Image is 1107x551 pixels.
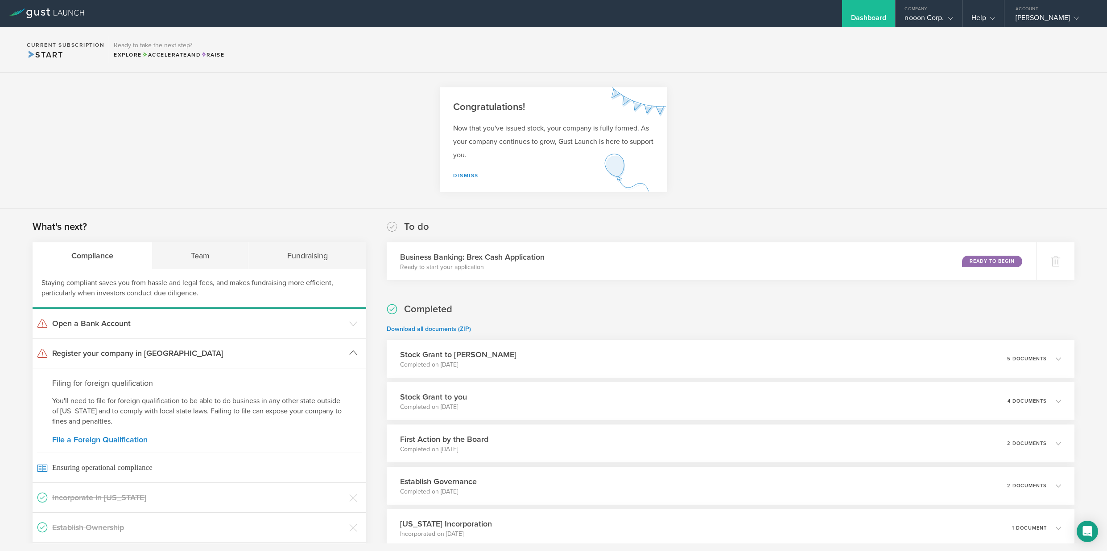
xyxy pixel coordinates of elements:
h4: Filing for foreign qualification [52,377,347,389]
span: Raise [201,52,224,58]
h2: Congratulations! [453,101,654,114]
p: 4 documents [1008,399,1047,404]
p: 5 documents [1007,356,1047,361]
p: You'll need to file for foreign qualification to be able to do business in any other state outsid... [52,396,347,427]
div: Open Intercom Messenger [1077,521,1098,542]
p: Completed on [DATE] [400,487,477,496]
h2: Current Subscription [27,42,104,48]
a: Download all documents (ZIP) [387,325,471,333]
span: Ensuring operational compliance [37,453,362,482]
div: [PERSON_NAME] [1016,13,1091,27]
div: Help [971,13,995,27]
h2: To do [404,220,429,233]
h3: First Action by the Board [400,433,488,445]
h3: Open a Bank Account [52,318,345,329]
div: nooon Corp. [905,13,953,27]
h2: Completed [404,303,452,316]
div: Explore [114,51,224,59]
span: Accelerate [142,52,187,58]
p: 1 document [1012,526,1047,531]
p: 2 documents [1007,441,1047,446]
p: Ready to start your application [400,263,545,272]
span: and [142,52,201,58]
a: File a Foreign Qualification [52,436,347,444]
p: Completed on [DATE] [400,360,516,369]
h3: [US_STATE] Incorporation [400,518,492,530]
p: Completed on [DATE] [400,445,488,454]
h2: What's next? [33,220,87,233]
a: Dismiss [453,172,479,179]
div: Ready to take the next step?ExploreAccelerateandRaise [109,36,229,63]
div: Ready to Begin [962,256,1022,267]
h3: Stock Grant to [PERSON_NAME] [400,349,516,360]
p: Now that you've issued stock, your company is fully formed. As your company continues to grow, Gu... [453,122,654,162]
a: Ensuring operational compliance [33,453,366,482]
h3: Ready to take the next step? [114,42,224,49]
p: 2 documents [1007,483,1047,488]
div: Dashboard [851,13,887,27]
h3: Register your company in [GEOGRAPHIC_DATA] [52,347,345,359]
div: Team [152,242,248,269]
p: Incorporated on [DATE] [400,530,492,539]
div: Business Banking: Brex Cash ApplicationReady to start your applicationReady to Begin [387,242,1037,280]
h3: Establish Ownership [52,522,345,533]
h3: Incorporate in [US_STATE] [52,492,345,503]
div: Staying compliant saves you from hassle and legal fees, and makes fundraising more efficient, par... [33,269,366,309]
div: Compliance [33,242,152,269]
h3: Business Banking: Brex Cash Application [400,251,545,263]
h3: Stock Grant to you [400,391,467,403]
p: Completed on [DATE] [400,403,467,412]
div: Fundraising [248,242,366,269]
h3: Establish Governance [400,476,477,487]
span: Start [27,50,63,60]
